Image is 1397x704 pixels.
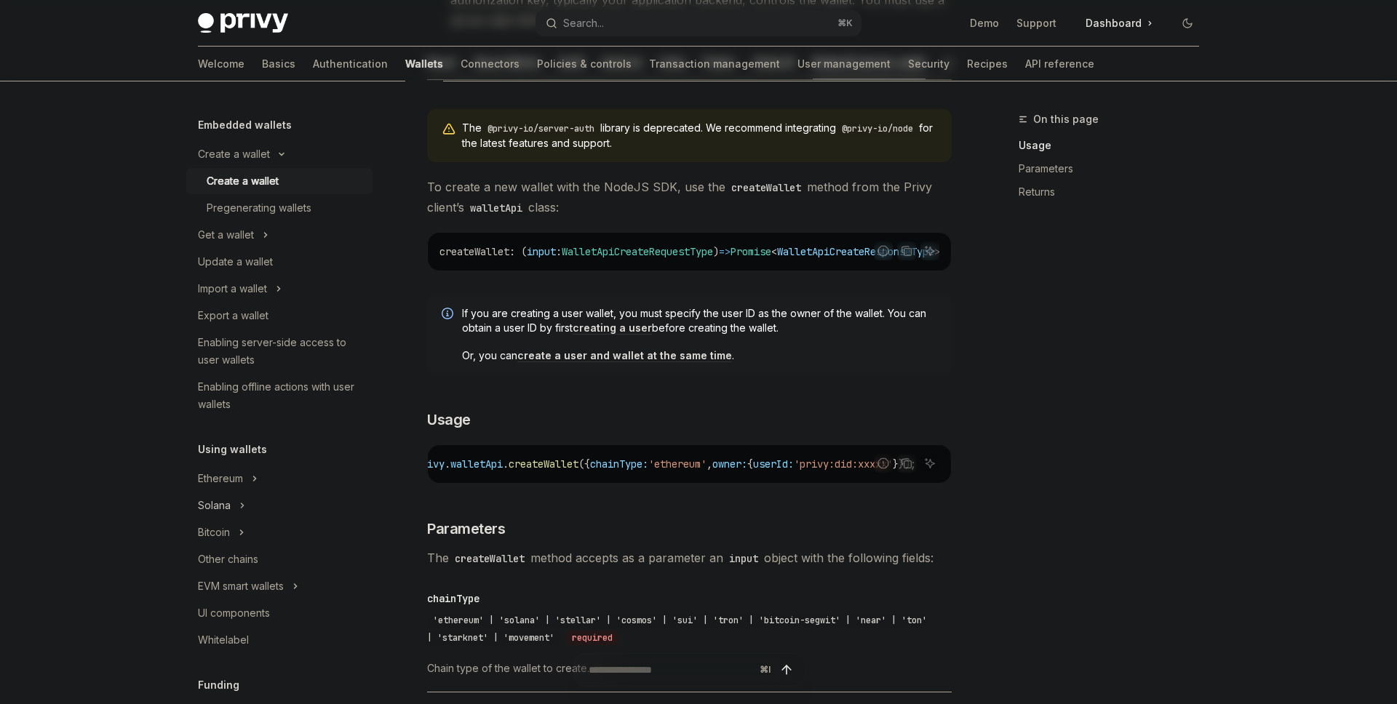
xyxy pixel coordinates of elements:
span: 'ethereum' [648,457,707,471]
code: @privy-io/node [836,121,919,136]
div: UI components [198,604,270,622]
a: Transaction management [649,47,780,81]
div: required [566,631,618,645]
div: Get a wallet [198,226,254,244]
span: The method accepts as a parameter an object with the following fields: [427,548,952,568]
span: userId: [753,457,794,471]
span: createWallet [439,245,509,258]
div: Whitelabel [198,631,249,649]
a: create a user and wallet at the same time [517,349,732,362]
button: Toggle dark mode [1176,12,1199,35]
span: chainType: [590,457,648,471]
a: Welcome [198,47,244,81]
span: ⌘ K [837,17,853,29]
div: chainType [427,591,479,606]
a: Usage [1019,134,1211,157]
button: Report incorrect code [874,241,893,260]
div: Create a wallet [198,145,270,163]
span: On this page [1033,111,1099,128]
span: ) [713,245,719,258]
button: Ask AI [920,241,939,260]
a: API reference [1025,47,1094,81]
svg: Warning [442,122,456,137]
button: Toggle Create a wallet section [186,141,373,167]
span: The library is deprecated. We recommend integrating for the latest features and support. [462,121,937,151]
button: Copy the contents from the code block [897,454,916,473]
code: createWallet [725,180,807,196]
a: Dashboard [1074,12,1164,35]
div: EVM smart wallets [198,577,284,595]
span: : [556,245,562,258]
code: input [723,551,764,567]
a: Update a wallet [186,249,373,275]
span: }}); [893,457,916,471]
span: walletApi [450,457,503,471]
a: Enabling server-side access to user wallets [186,329,373,373]
a: Parameters [1019,157,1211,180]
button: Send message [776,660,797,680]
a: Security [908,47,950,81]
button: Report incorrect code [874,454,893,473]
a: Demo [970,16,999,31]
button: Toggle Ethereum section [186,465,373,492]
span: Parameters [427,519,505,539]
span: 'ethereum' | 'solana' | 'stellar' | 'cosmos' | 'sui' | 'tron' | 'bitcoin-segwit' | 'near' | 'ton'... [427,615,927,644]
div: Create a wallet [207,172,279,190]
a: Wallets [405,47,443,81]
div: Pregenerating wallets [207,199,311,217]
a: Support [1016,16,1056,31]
span: . [503,457,509,471]
button: Toggle Get a wallet section [186,222,373,248]
span: 'privy:did:xxxxx' [794,457,893,471]
h5: Embedded wallets [198,116,292,134]
div: Other chains [198,551,258,568]
span: < [771,245,777,258]
a: Returns [1019,180,1211,204]
a: Authentication [313,47,388,81]
span: , [707,457,712,471]
a: Export a wallet [186,303,373,329]
span: Promise [731,245,771,258]
code: @privy-io/server-auth [482,121,600,136]
a: User management [797,47,891,81]
img: dark logo [198,13,288,33]
a: Create a wallet [186,168,373,194]
a: Whitelabel [186,627,373,653]
span: . [445,457,450,471]
svg: Info [442,308,456,322]
div: Import a wallet [198,280,267,297]
span: WalletApiCreateRequestType [562,245,713,258]
h5: Using wallets [198,441,267,458]
span: If you are creating a user wallet, you must specify the user ID as the owner of the wallet. You c... [462,306,937,335]
span: WalletApiCreateResponseType [777,245,934,258]
div: Bitcoin [198,524,230,541]
a: UI components [186,600,373,626]
a: Pregenerating wallets [186,195,373,221]
a: Basics [262,47,295,81]
code: createWallet [449,551,530,567]
span: => [719,245,731,258]
span: Usage [427,409,471,430]
div: Search... [563,15,604,32]
code: walletApi [464,200,528,216]
a: Other chains [186,546,373,572]
span: createWallet [509,457,578,471]
span: ({ [578,457,590,471]
a: Recipes [967,47,1008,81]
button: Toggle Solana section [186,492,373,519]
span: Or, you can . [462,348,937,363]
div: Update a wallet [198,253,273,271]
div: Export a wallet [198,307,268,324]
span: : ( [509,245,527,258]
button: Toggle Import a wallet section [186,276,373,302]
a: Connectors [461,47,520,81]
a: Policies & controls [537,47,632,81]
button: Ask AI [920,454,939,473]
button: Toggle Bitcoin section [186,519,373,545]
span: Dashboard [1086,16,1142,31]
h5: Funding [198,676,239,694]
span: privy [415,457,445,471]
div: Enabling server-side access to user wallets [198,334,364,369]
div: Solana [198,497,231,514]
input: Ask a question... [589,654,754,686]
